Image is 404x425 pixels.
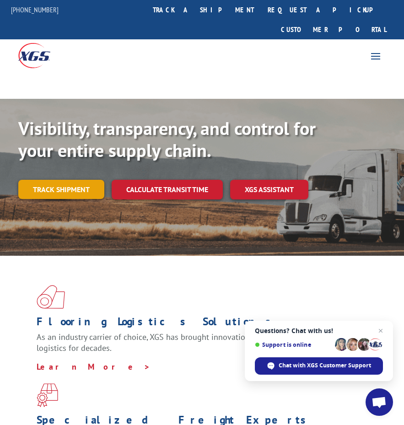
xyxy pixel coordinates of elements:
[37,383,58,407] img: xgs-icon-focused-on-flooring-red
[11,5,59,14] a: [PHONE_NUMBER]
[255,341,332,348] span: Support is online
[18,116,316,162] b: Visibility, transparency, and control for your entire supply chain.
[37,316,361,332] h1: Flooring Logistics Solutions
[366,388,393,416] div: Open chat
[274,20,393,39] a: Customer Portal
[279,361,371,370] span: Chat with XGS Customer Support
[37,361,151,372] a: Learn More >
[255,357,383,375] div: Chat with XGS Customer Support
[230,180,308,199] a: XGS ASSISTANT
[37,332,345,353] span: As an industry carrier of choice, XGS has brought innovation and dedication to flooring logistics...
[375,325,386,336] span: Close chat
[255,327,383,334] span: Questions? Chat with us!
[112,180,223,199] a: Calculate transit time
[18,180,104,199] a: Track shipment
[37,285,65,309] img: xgs-icon-total-supply-chain-intelligence-red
